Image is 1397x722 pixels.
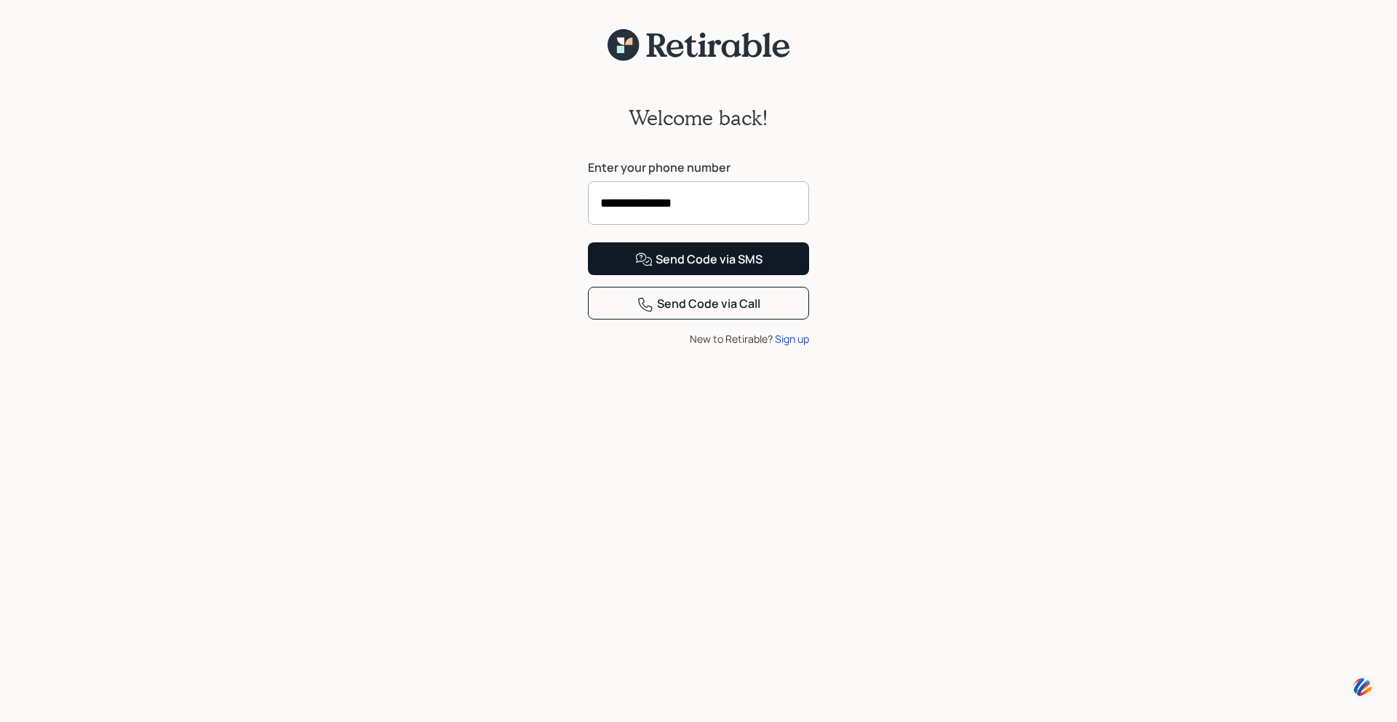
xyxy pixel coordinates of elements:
[635,251,763,269] div: Send Code via SMS
[588,287,809,320] button: Send Code via Call
[637,295,760,313] div: Send Code via Call
[775,331,809,346] div: Sign up
[629,106,768,130] h2: Welcome back!
[588,242,809,275] button: Send Code via SMS
[588,159,809,175] label: Enter your phone number
[1350,673,1375,700] img: svg+xml;base64,PHN2ZyB3aWR0aD0iNDQiIGhlaWdodD0iNDQiIHZpZXdCb3g9IjAgMCA0NCA0NCIgZmlsbD0ibm9uZSIgeG...
[588,331,809,346] div: New to Retirable?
